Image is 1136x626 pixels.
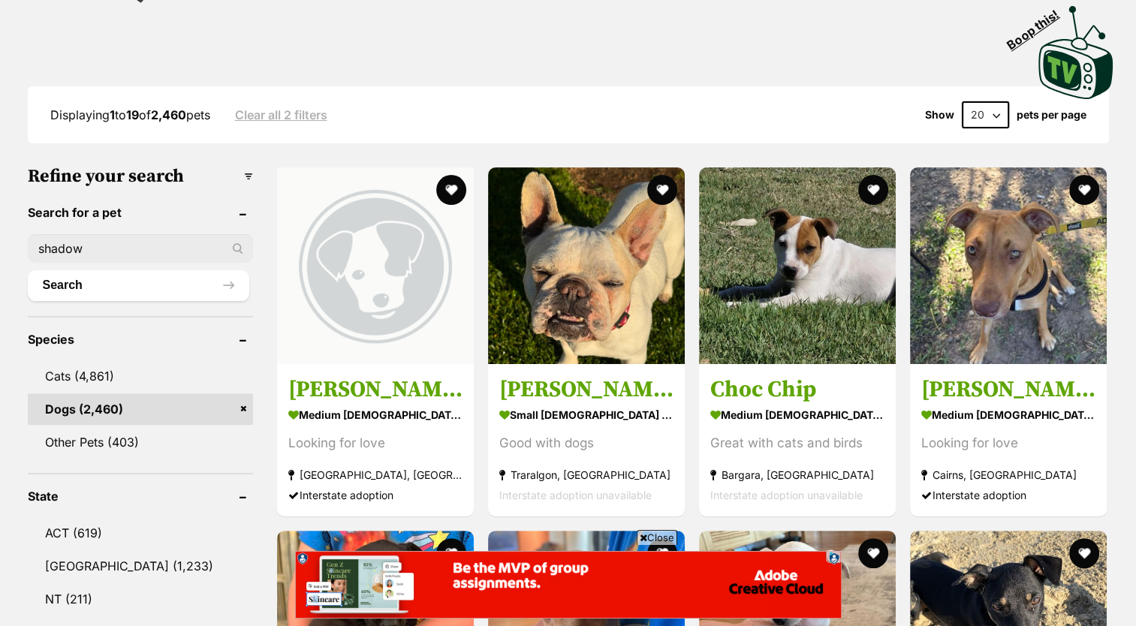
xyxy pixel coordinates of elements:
a: [PERSON_NAME] small [DEMOGRAPHIC_DATA] Dog Good with dogs Traralgon, [GEOGRAPHIC_DATA] Interstate... [488,364,685,516]
span: Close [637,530,677,545]
span: Interstate adoption unavailable [710,489,863,501]
header: Species [28,333,253,346]
input: Toby [28,234,253,263]
a: [PERSON_NAME] medium [DEMOGRAPHIC_DATA] Dog Looking for love Cairns, [GEOGRAPHIC_DATA] Interstate... [910,364,1107,516]
strong: 2,460 [151,107,186,122]
strong: medium [DEMOGRAPHIC_DATA] Dog [288,404,463,426]
iframe: Advertisement [295,551,842,618]
div: Looking for love [921,433,1095,453]
a: [PERSON_NAME] medium [DEMOGRAPHIC_DATA] Dog Looking for love [GEOGRAPHIC_DATA], [GEOGRAPHIC_DATA]... [277,364,474,516]
h3: [PERSON_NAME] [921,375,1095,404]
button: favourite [858,538,888,568]
a: Clear all 2 filters [235,108,327,122]
label: pets per page [1017,109,1086,121]
strong: Bargara, [GEOGRAPHIC_DATA] [710,465,884,485]
strong: medium [DEMOGRAPHIC_DATA] Dog [710,404,884,426]
div: Looking for love [288,433,463,453]
img: Choc Chip - American Staffordshire Terrier Dog [699,167,896,364]
div: Interstate adoption [288,485,463,505]
span: Show [925,109,954,121]
strong: Traralgon, [GEOGRAPHIC_DATA] [499,465,673,485]
img: Shelby - French Bulldog [488,167,685,364]
h3: [PERSON_NAME] [499,375,673,404]
div: Interstate adoption [921,485,1095,505]
header: Search for a pet [28,206,253,219]
strong: Cairns, [GEOGRAPHIC_DATA] [921,465,1095,485]
strong: [GEOGRAPHIC_DATA], [GEOGRAPHIC_DATA] [288,465,463,485]
a: Cats (4,861) [28,360,253,392]
button: favourite [1070,175,1100,205]
a: NT (211) [28,583,253,615]
strong: medium [DEMOGRAPHIC_DATA] Dog [921,404,1095,426]
span: Displaying to of pets [50,107,210,122]
span: Interstate adoption unavailable [499,489,652,501]
strong: 19 [126,107,139,122]
header: State [28,489,253,503]
button: Search [28,270,249,300]
a: Dogs (2,460) [28,393,253,425]
div: Great with cats and birds [710,433,884,453]
button: favourite [647,175,677,205]
h3: Choc Chip [710,375,884,404]
button: favourite [436,175,466,205]
button: favourite [858,175,888,205]
h3: Refine your search [28,166,253,187]
div: Good with dogs [499,433,673,453]
a: ACT (619) [28,517,253,549]
strong: 1 [110,107,115,122]
img: PetRescue TV logo [1038,6,1113,99]
img: Maggie - American Staffordshire Terrier Dog [910,167,1107,364]
button: favourite [436,538,466,568]
a: [GEOGRAPHIC_DATA] (1,233) [28,550,253,582]
a: Choc Chip medium [DEMOGRAPHIC_DATA] Dog Great with cats and birds Bargara, [GEOGRAPHIC_DATA] Inte... [699,364,896,516]
a: Other Pets (403) [28,426,253,458]
button: favourite [1070,538,1100,568]
strong: small [DEMOGRAPHIC_DATA] Dog [499,404,673,426]
h3: [PERSON_NAME] [288,375,463,404]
